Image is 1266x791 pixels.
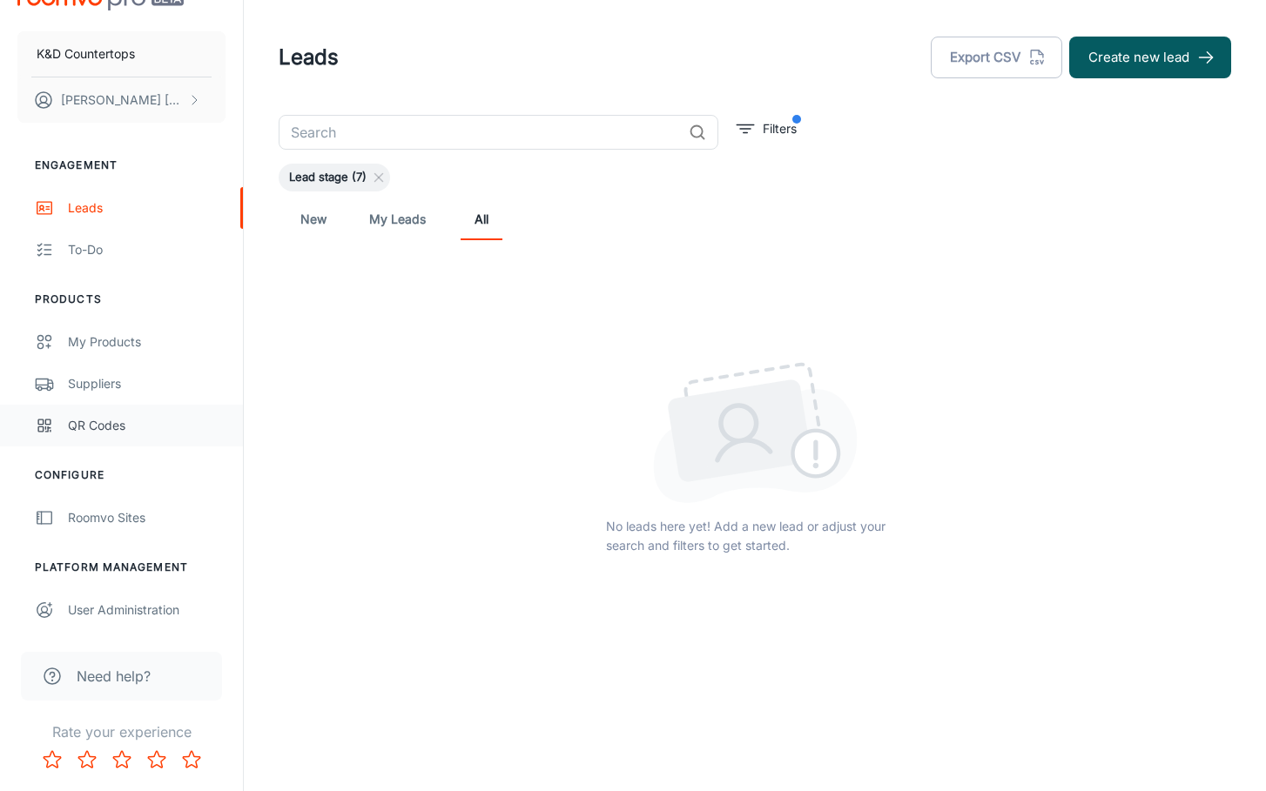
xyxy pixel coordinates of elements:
[174,742,209,777] button: Rate 5 star
[732,115,801,143] button: filter
[461,198,502,240] a: All
[68,198,226,218] div: Leads
[1069,37,1231,78] button: Create new lead
[17,77,226,123] button: [PERSON_NAME] [PERSON_NAME]
[279,42,339,73] h1: Leads
[279,169,377,186] span: Lead stage (7)
[653,362,858,503] img: lead_empty_state.png
[763,119,797,138] p: Filters
[35,742,70,777] button: Rate 1 star
[14,721,229,742] p: Rate your experience
[37,44,135,64] p: K&D Countertops
[68,508,226,527] div: Roomvo Sites
[279,164,390,191] div: Lead stage (7)
[68,600,226,620] div: User Administration
[68,374,226,393] div: Suppliers
[68,416,226,435] div: QR Codes
[139,742,174,777] button: Rate 4 star
[104,742,139,777] button: Rate 3 star
[61,90,184,110] p: [PERSON_NAME] [PERSON_NAME]
[279,115,682,150] input: Search
[606,517,905,555] p: No leads here yet! Add a new lead or adjust your search and filters to get started.
[68,240,226,259] div: To-do
[17,31,226,77] button: K&D Countertops
[293,198,334,240] a: New
[931,37,1062,78] button: Export CSV
[77,666,151,687] span: Need help?
[70,742,104,777] button: Rate 2 star
[369,198,426,240] a: My Leads
[68,332,226,352] div: My Products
